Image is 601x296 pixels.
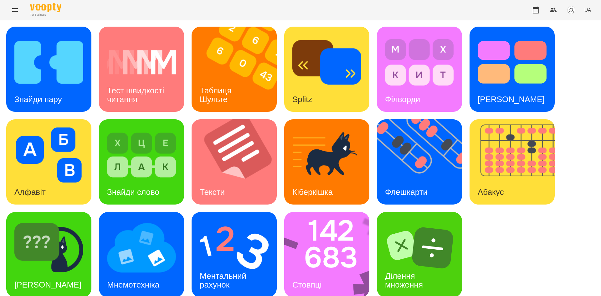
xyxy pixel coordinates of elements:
img: Тексти [192,119,285,205]
a: SplitzSplitz [284,27,369,112]
h3: Знайди слово [107,187,159,197]
span: UA [584,7,591,13]
h3: Таблиця Шульте [200,86,234,104]
a: Знайди словоЗнайди слово [99,119,184,205]
img: Абакус [470,119,562,205]
a: ТекстиТексти [192,119,277,205]
img: Таблиця Шульте [192,27,285,112]
h3: Знайди пару [14,95,62,104]
a: Знайди паруЗнайди пару [6,27,91,112]
h3: Тексти [200,187,225,197]
h3: Ділення множення [385,271,423,289]
h3: Філворди [385,95,420,104]
img: Тест Струпа [478,35,547,90]
h3: Алфавіт [14,187,46,197]
img: Алфавіт [14,127,83,183]
span: For Business [30,13,61,17]
h3: Кіберкішка [292,187,333,197]
h3: [PERSON_NAME] [14,280,81,289]
a: АлфавітАлфавіт [6,119,91,205]
a: Тест Струпа[PERSON_NAME] [470,27,555,112]
h3: Флешкарти [385,187,428,197]
h3: Стовпці [292,280,321,289]
a: АбакусАбакус [470,119,555,205]
img: Кіберкішка [292,127,361,183]
button: Menu [8,3,23,18]
h3: Абакус [478,187,504,197]
img: Voopty Logo [30,3,61,12]
button: UA [582,4,593,16]
h3: Мнемотехніка [107,280,159,289]
img: Мнемотехніка [107,220,176,275]
a: ФлешкартиФлешкарти [377,119,462,205]
img: Ділення множення [385,220,454,275]
img: Флешкарти [377,119,470,205]
h3: [PERSON_NAME] [478,95,545,104]
img: Знайди пару [14,35,83,90]
a: Таблиця ШультеТаблиця Шульте [192,27,277,112]
img: Ментальний рахунок [200,220,269,275]
img: Знайди слово [107,127,176,183]
h3: Splitz [292,95,312,104]
img: Знайди Кіберкішку [14,220,83,275]
img: Філворди [385,35,454,90]
img: Тест швидкості читання [107,35,176,90]
img: Splitz [292,35,361,90]
img: avatar_s.png [567,6,576,14]
a: КіберкішкаКіберкішка [284,119,369,205]
a: Тест швидкості читанняТест швидкості читання [99,27,184,112]
a: ФілвордиФілворди [377,27,462,112]
h3: Тест швидкості читання [107,86,166,104]
h3: Ментальний рахунок [200,271,249,289]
